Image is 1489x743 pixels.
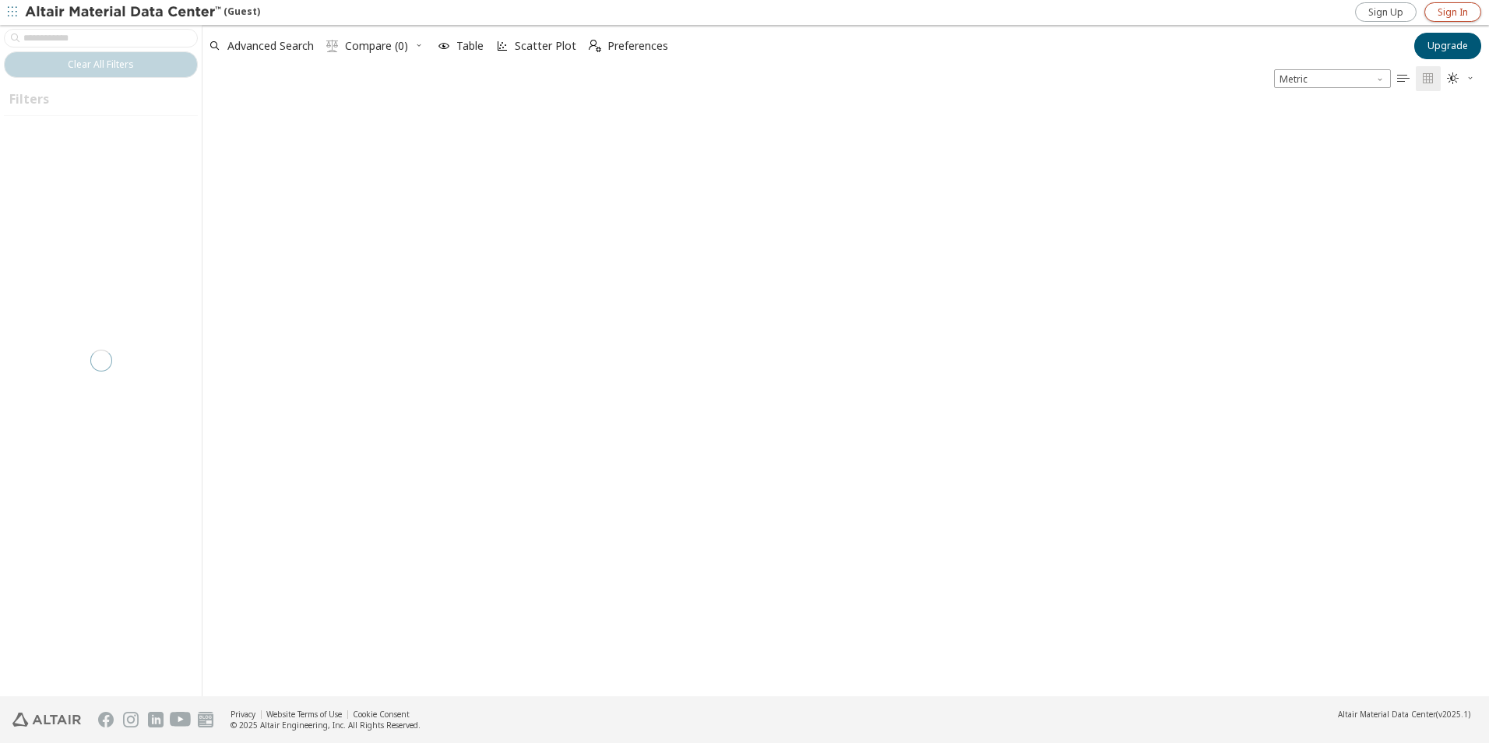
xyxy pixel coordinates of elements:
a: Website Terms of Use [266,709,342,720]
i:  [1422,72,1434,85]
div: Unit System [1274,69,1391,88]
button: Tile View [1416,66,1441,91]
div: (v2025.1) [1338,709,1470,720]
i:  [1397,72,1410,85]
div: (Guest) [25,5,260,20]
span: Upgrade [1427,40,1468,52]
span: Compare (0) [345,40,408,51]
span: Scatter Plot [515,40,576,51]
span: Preferences [607,40,668,51]
button: Upgrade [1414,33,1481,59]
div: © 2025 Altair Engineering, Inc. All Rights Reserved. [231,720,421,731]
span: Advanced Search [227,40,314,51]
img: Altair Material Data Center [25,5,224,20]
a: Sign Up [1355,2,1417,22]
i:  [1447,72,1459,85]
button: Theme [1441,66,1481,91]
span: Table [456,40,484,51]
span: Sign Up [1368,6,1403,19]
i:  [589,40,601,52]
button: Table View [1391,66,1416,91]
span: Sign In [1438,6,1468,19]
img: Altair Engineering [12,713,81,727]
a: Privacy [231,709,255,720]
a: Sign In [1424,2,1481,22]
span: Altair Material Data Center [1338,709,1436,720]
i:  [326,40,339,52]
a: Cookie Consent [353,709,410,720]
span: Metric [1274,69,1391,88]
